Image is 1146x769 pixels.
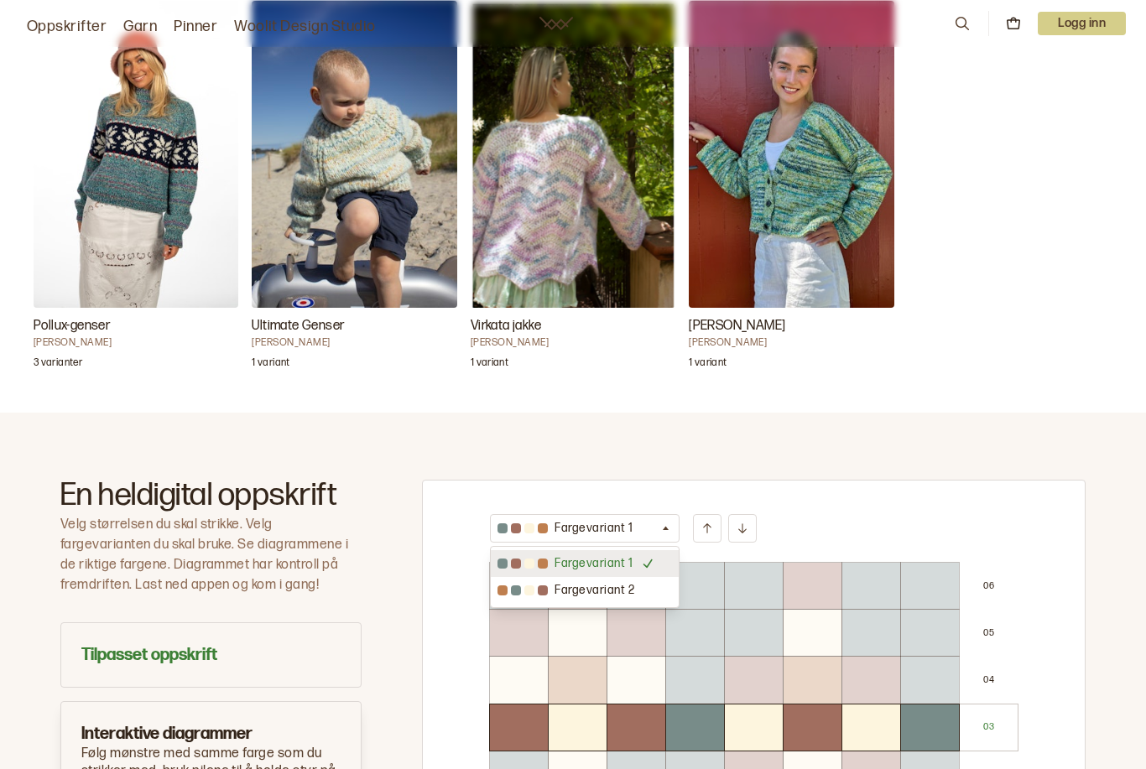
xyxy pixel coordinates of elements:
[490,514,680,543] button: Fargevariant 1
[81,643,341,667] h3: Tilpasset oppskrift
[689,1,893,309] img: Hrönn JónsdóttirAmares Jakke
[252,336,456,350] h4: [PERSON_NAME]
[983,721,994,733] p: 0 3
[60,515,362,595] p: Velg størrelsen du skal strikke. Velg fargevarianten du skal bruke. Se diagrammene i de riktige f...
[555,555,633,572] p: Fargevariant 1
[983,674,994,686] p: 0 4
[689,1,893,379] a: Amares Jakke
[252,1,456,379] a: Ultimate Genser
[234,15,376,39] a: Woolit Design Studio
[34,356,82,373] p: 3 varianter
[174,15,217,39] a: Pinner
[983,627,994,639] p: 0 5
[555,520,633,537] p: Fargevariant 1
[689,356,727,373] p: 1 variant
[1038,12,1126,35] p: Logg inn
[689,316,893,336] h3: [PERSON_NAME]
[490,546,680,608] ul: Fargevariant 1
[555,582,634,599] p: Fargevariant 2
[252,356,289,373] p: 1 variant
[123,15,157,39] a: Garn
[471,1,675,309] img: Brit Frafjord ØrstavikVirkata jakke
[60,480,362,512] h2: En heldigital oppskrift
[471,316,675,336] h3: Virkata jakke
[34,1,238,309] img: Hrönn JónsdóttirPollux-genser
[34,1,238,379] a: Pollux-genser
[27,15,107,39] a: Oppskrifter
[1038,12,1126,35] button: User dropdown
[252,1,456,309] img: Brit Frafjord ØrstavikUltimate Genser
[81,722,341,746] h3: Interaktive diagrammer
[471,1,675,379] a: Virkata jakke
[539,17,573,30] a: Woolit
[34,336,238,350] h4: [PERSON_NAME]
[34,316,238,336] h3: Pollux-genser
[689,336,893,350] h4: [PERSON_NAME]
[471,336,675,350] h4: [PERSON_NAME]
[252,316,456,336] h3: Ultimate Genser
[983,580,994,592] p: 0 6
[471,356,508,373] p: 1 variant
